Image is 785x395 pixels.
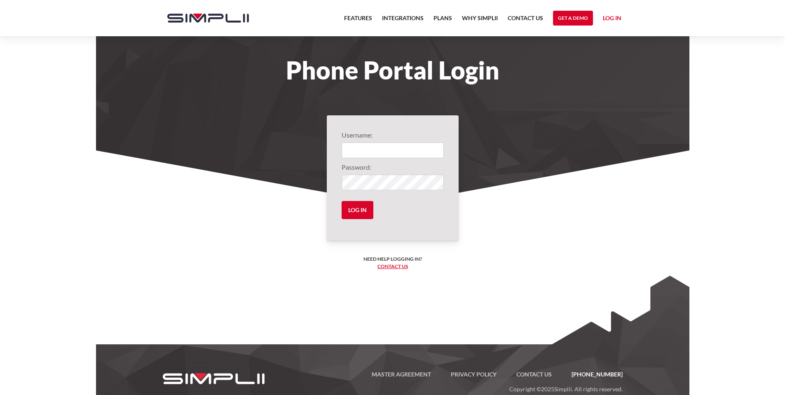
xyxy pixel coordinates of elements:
[603,13,621,26] a: Log in
[382,13,424,28] a: Integrations
[541,386,554,393] span: 2025
[377,263,408,269] a: Contact us
[342,201,373,219] input: Log in
[508,13,543,28] a: Contact US
[159,61,626,79] h1: Phone Portal Login
[506,369,562,379] a: Contact US
[344,13,372,28] a: Features
[342,162,444,172] label: Password:
[562,369,623,379] a: [PHONE_NUMBER]
[280,379,623,394] p: Copyright © Simplii. All rights reserved.
[167,14,249,23] img: Simplii
[362,369,441,379] a: Master Agreement
[363,255,422,270] h6: Need help logging in? ‍
[462,13,498,28] a: Why Simplii
[434,13,452,28] a: Plans
[342,130,444,140] label: Username:
[553,11,593,26] a: Get a Demo
[441,369,506,379] a: Privacy Policy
